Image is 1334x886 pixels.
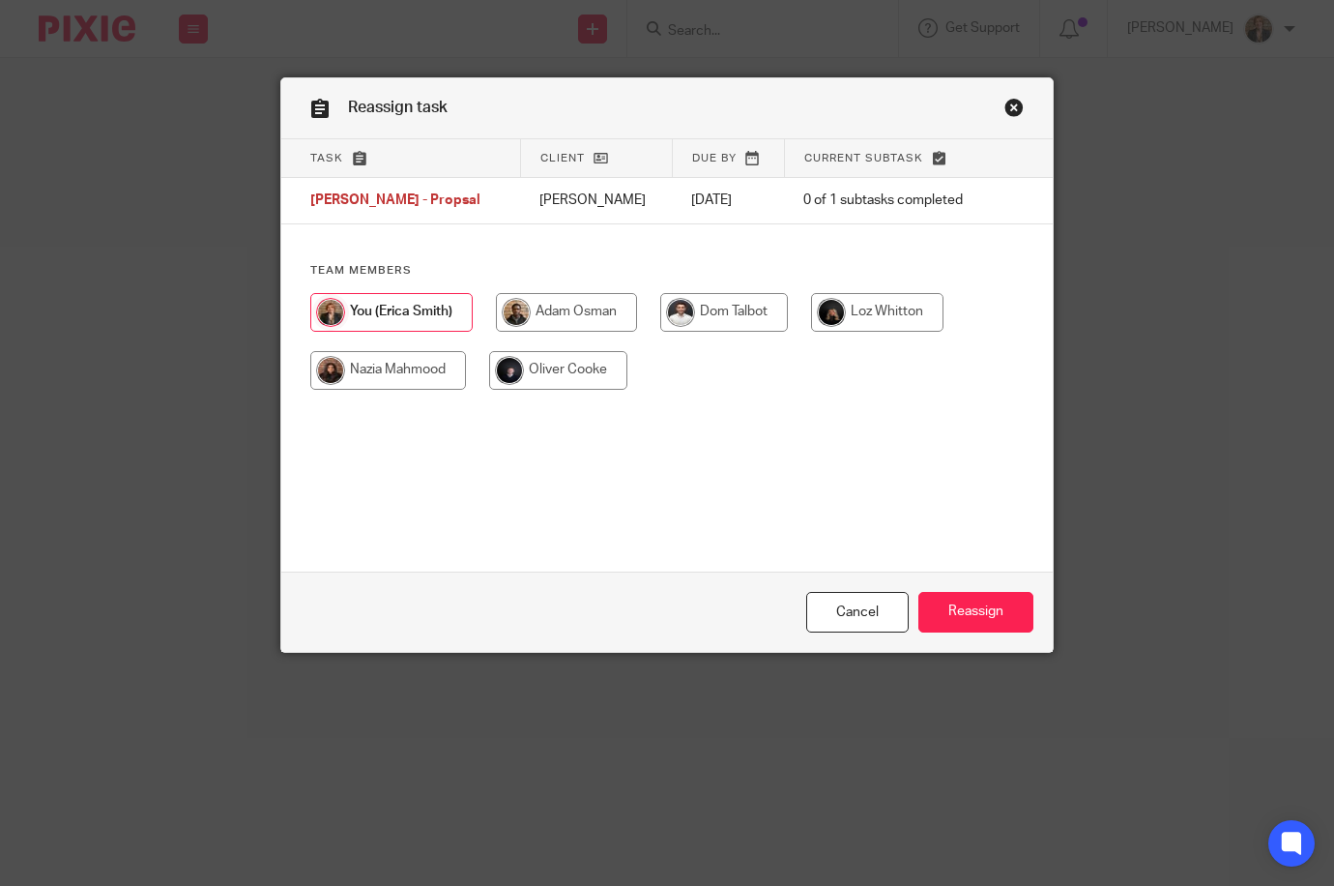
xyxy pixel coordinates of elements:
[540,153,585,163] span: Client
[784,178,992,224] td: 0 of 1 subtasks completed
[692,153,737,163] span: Due by
[348,100,448,115] span: Reassign task
[310,153,343,163] span: Task
[806,592,909,634] a: Close this dialog window
[691,191,765,210] p: [DATE]
[310,263,1024,279] h4: Team members
[1004,98,1024,124] a: Close this dialog window
[539,191,652,210] p: [PERSON_NAME]
[804,153,923,163] span: Current subtask
[310,194,480,208] span: [PERSON_NAME] - Propsal
[918,592,1033,634] input: Reassign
